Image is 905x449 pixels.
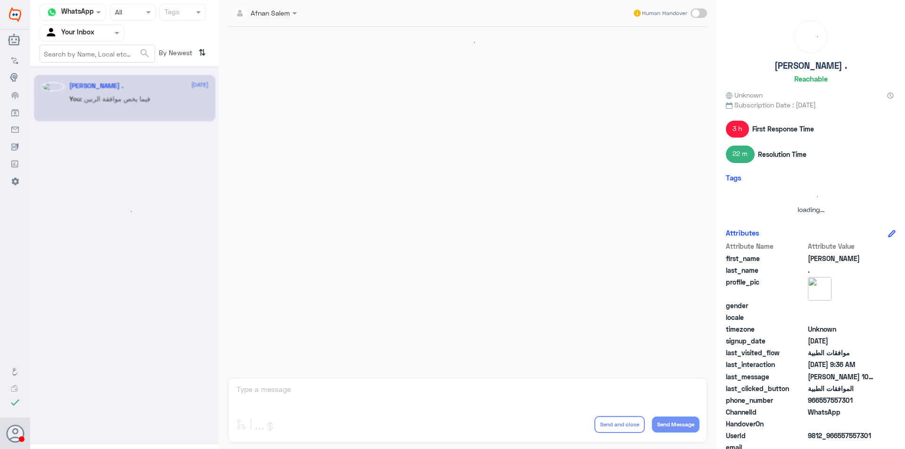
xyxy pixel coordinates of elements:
[808,395,876,405] span: 966557557301
[808,372,876,382] span: ثنيان العتيبي 1088628878 0557557301 المطلوب : اشعة رنين مغناطيسي
[726,372,806,382] span: last_message
[726,395,806,405] span: phone_number
[594,416,645,433] button: Send and close
[808,301,876,310] span: null
[808,324,876,334] span: Unknown
[797,23,824,50] div: loading...
[163,7,180,19] div: Tags
[726,336,806,346] span: signup_date
[808,241,876,251] span: Attribute Value
[774,60,847,71] h5: [PERSON_NAME] .
[116,203,133,220] div: loading...
[794,74,828,83] h6: Reachable
[726,277,806,299] span: profile_pic
[9,7,21,22] img: Widebot Logo
[808,265,876,275] span: .
[808,431,876,441] span: 9812_966557557301
[155,45,195,64] span: By Newest
[758,149,806,159] span: Resolution Time
[726,359,806,369] span: last_interaction
[808,312,876,322] span: null
[40,45,155,62] input: Search by Name, Local etc…
[139,46,150,61] button: search
[726,407,806,417] span: ChannelId
[45,26,59,40] img: yourInbox.svg
[726,121,749,138] span: 3 h
[726,301,806,310] span: gender
[726,312,806,322] span: locale
[798,205,824,213] span: loading...
[198,45,206,60] i: ⇅
[9,397,21,408] i: check
[726,90,763,100] span: Unknown
[45,5,59,19] img: whatsapp.png
[726,100,896,110] span: Subscription Date : [DATE]
[808,407,876,417] span: 2
[139,48,150,59] span: search
[728,188,893,204] div: loading...
[726,253,806,263] span: first_name
[6,425,24,442] button: Avatar
[808,277,831,301] img: picture
[726,265,806,275] span: last_name
[230,34,705,50] div: loading...
[726,348,806,358] span: last_visited_flow
[808,359,876,369] span: 2025-07-20T06:36:15.936Z
[726,229,759,237] h6: Attributes
[808,253,876,263] span: ثنيان
[726,419,806,429] span: HandoverOn
[726,431,806,441] span: UserId
[642,9,687,17] span: Human Handover
[726,173,741,182] h6: Tags
[726,324,806,334] span: timezone
[808,348,876,358] span: موافقات الطبية
[726,146,755,163] span: 22 m
[752,124,814,134] span: First Response Time
[652,416,699,433] button: Send Message
[808,384,876,393] span: الموافقات الطبية
[726,241,806,251] span: Attribute Name
[726,384,806,393] span: last_clicked_button
[808,336,876,346] span: 2025-05-03T12:09:53.902Z
[808,419,876,429] span: null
